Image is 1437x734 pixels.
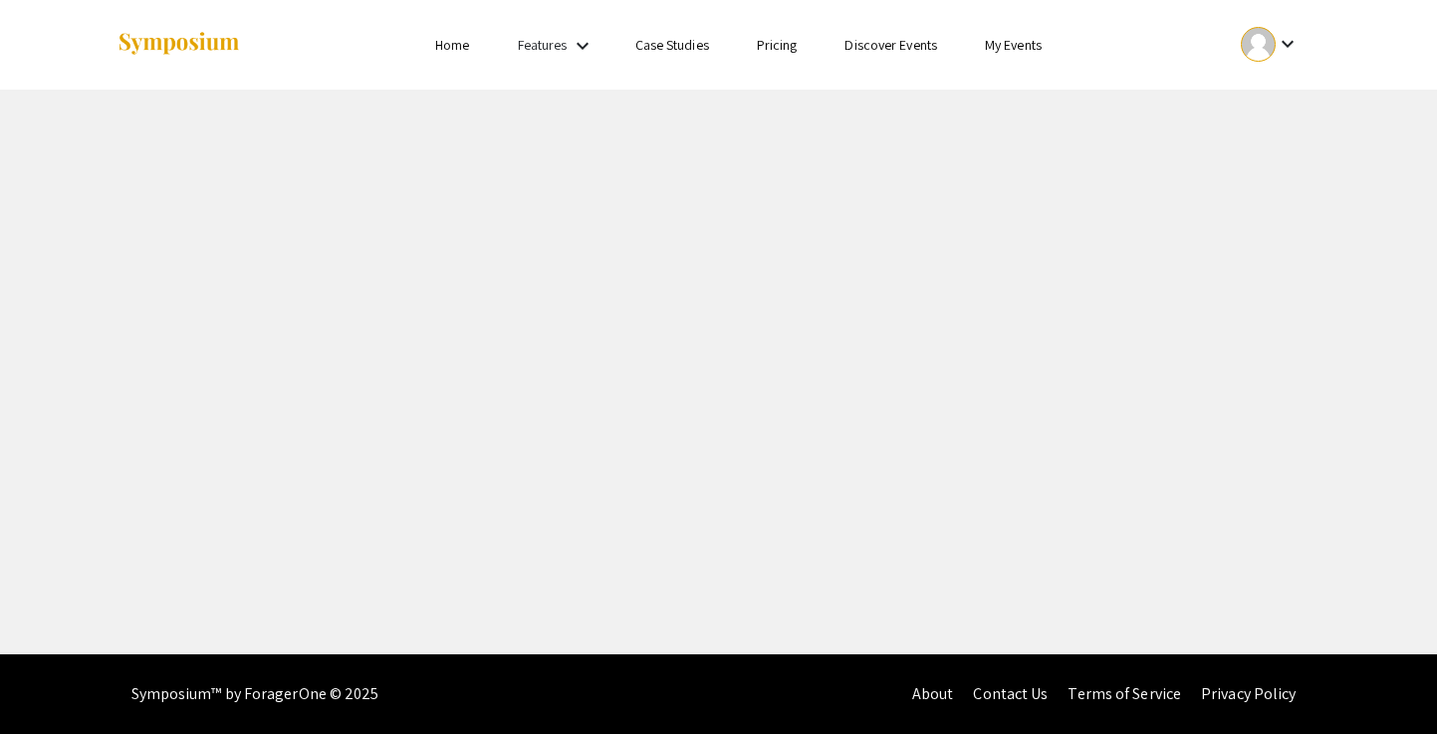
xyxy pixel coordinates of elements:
[757,36,798,54] a: Pricing
[571,34,595,58] mat-icon: Expand Features list
[973,683,1048,704] a: Contact Us
[844,36,937,54] a: Discover Events
[15,644,85,719] iframe: Chat
[1220,22,1320,67] button: Expand account dropdown
[1276,32,1300,56] mat-icon: Expand account dropdown
[1068,683,1181,704] a: Terms of Service
[985,36,1042,54] a: My Events
[435,36,469,54] a: Home
[131,654,379,734] div: Symposium™ by ForagerOne © 2025
[518,36,568,54] a: Features
[1201,683,1296,704] a: Privacy Policy
[117,31,241,58] img: Symposium by ForagerOne
[635,36,709,54] a: Case Studies
[912,683,954,704] a: About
